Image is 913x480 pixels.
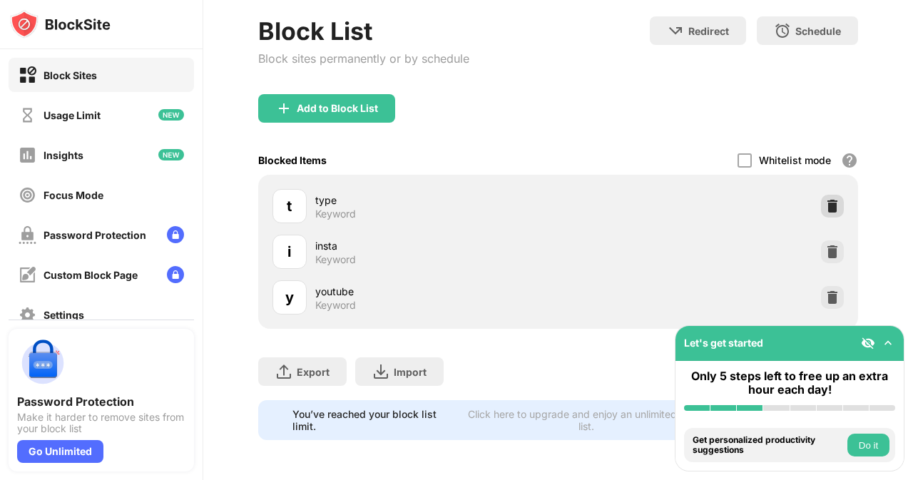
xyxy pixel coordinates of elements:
[17,337,68,389] img: push-password-protection.svg
[19,266,36,284] img: customize-block-page-off.svg
[167,266,184,283] img: lock-menu.svg
[315,299,356,312] div: Keyword
[19,66,36,84] img: block-on.svg
[158,109,184,121] img: new-icon.svg
[684,337,763,349] div: Let's get started
[315,253,356,266] div: Keyword
[258,51,469,66] div: Block sites permanently or by schedule
[285,287,294,308] div: y
[17,394,185,409] div: Password Protection
[693,435,844,456] div: Get personalized productivity suggestions
[315,238,558,253] div: insta
[297,103,378,114] div: Add to Block List
[795,25,841,37] div: Schedule
[44,189,103,201] div: Focus Mode
[44,149,83,161] div: Insights
[19,186,36,204] img: focus-off.svg
[44,269,138,281] div: Custom Block Page
[19,226,36,244] img: password-protection-off.svg
[759,154,831,166] div: Whitelist mode
[19,146,36,164] img: insights-off.svg
[19,106,36,124] img: time-usage-off.svg
[44,109,101,121] div: Usage Limit
[44,69,97,81] div: Block Sites
[19,306,36,324] img: settings-off.svg
[881,336,895,350] img: omni-setup-toggle.svg
[684,369,895,397] div: Only 5 steps left to free up an extra hour each day!
[287,241,291,262] div: i
[287,195,292,217] div: t
[167,226,184,243] img: lock-menu.svg
[394,366,427,378] div: Import
[17,412,185,434] div: Make it harder to remove sites from your block list
[44,229,146,241] div: Password Protection
[297,366,330,378] div: Export
[44,309,84,321] div: Settings
[688,25,729,37] div: Redirect
[315,208,356,220] div: Keyword
[464,408,710,432] div: Click here to upgrade and enjoy an unlimited block list.
[861,336,875,350] img: eye-not-visible.svg
[292,408,456,432] div: You’ve reached your block list limit.
[847,434,889,456] button: Do it
[17,440,103,463] div: Go Unlimited
[315,193,558,208] div: type
[10,10,111,39] img: logo-blocksite.svg
[258,16,469,46] div: Block List
[315,284,558,299] div: youtube
[158,149,184,160] img: new-icon.svg
[258,154,327,166] div: Blocked Items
